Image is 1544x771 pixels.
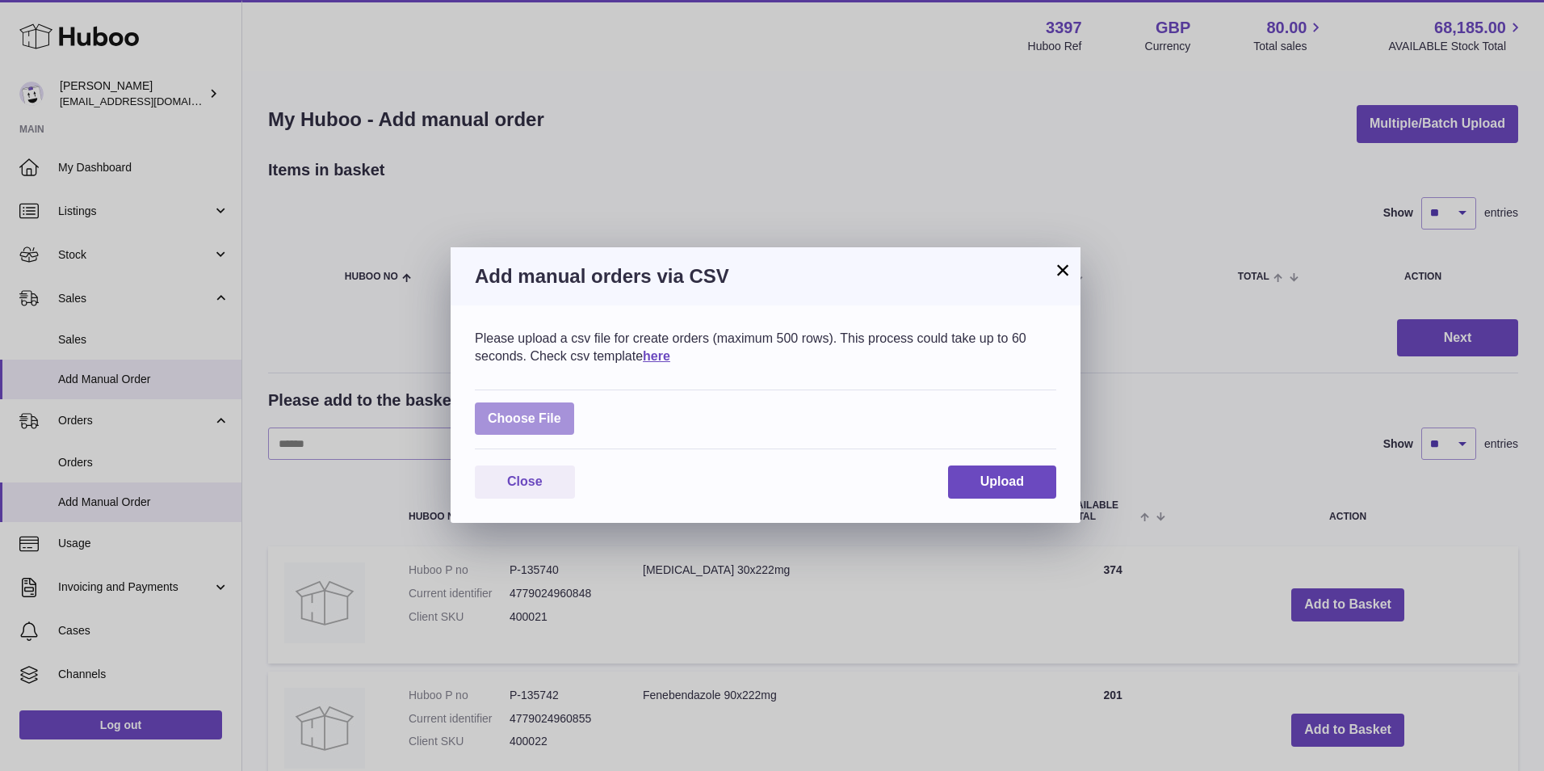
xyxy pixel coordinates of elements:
[1053,260,1072,280] button: ×
[475,330,1056,364] div: Please upload a csv file for create orders (maximum 500 rows). This process could take up to 60 s...
[948,466,1056,499] button: Upload
[980,474,1024,488] span: Upload
[475,466,575,499] button: Close
[643,349,670,363] a: here
[475,263,1056,289] h3: Add manual orders via CSV
[507,474,543,488] span: Close
[475,402,574,436] span: Choose File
